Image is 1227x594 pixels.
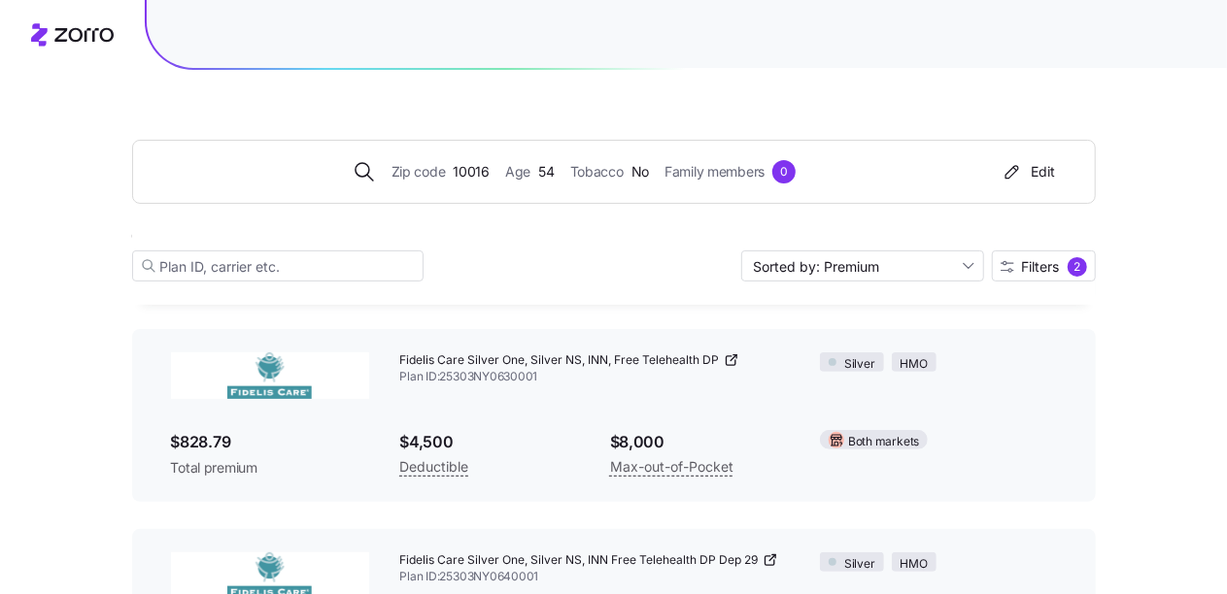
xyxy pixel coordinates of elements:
span: No [631,161,649,182]
span: $8,000 [610,430,789,454]
span: Total premium [171,458,369,478]
span: Silver [844,355,875,374]
span: Zip code [392,161,446,182]
button: Edit [993,156,1064,187]
span: Deductible [400,455,469,478]
span: 54 [538,161,554,182]
span: Family members [665,161,765,182]
span: Fidelis Care Silver One, Silver NS, INN, Free Telehealth DP [400,352,720,369]
div: Edit [1001,162,1056,181]
span: HMO [901,355,928,374]
span: $828.79 [171,430,369,454]
span: Tobacco [570,161,624,182]
span: Age [505,161,530,182]
span: $4,500 [400,430,579,454]
img: Fidelis Care [171,352,369,399]
span: Both markets [848,433,919,451]
span: Plan ID: 25303NY0630001 [400,369,790,385]
span: Fidelis Care Silver One, Silver NS, INN Free Telehealth DP Dep 29 [400,552,759,569]
button: Filters2 [992,250,1096,281]
div: 0 [772,160,796,183]
input: Plan ID, carrier etc. [132,250,424,281]
span: Max-out-of-Pocket [610,455,733,478]
div: 2 [1068,257,1087,277]
span: HMO [901,555,928,574]
span: Filters [1022,260,1060,274]
input: Sort by [741,250,984,281]
span: 10016 [453,161,490,182]
span: Silver [844,555,875,574]
span: Plan ID: 25303NY0640001 [400,569,790,585]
